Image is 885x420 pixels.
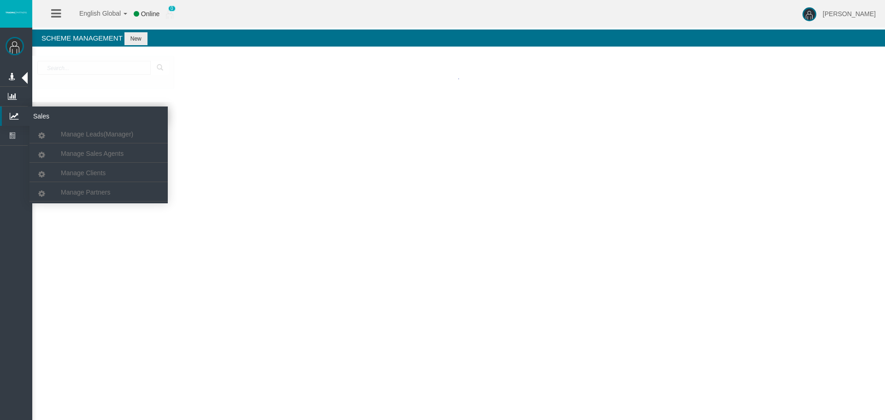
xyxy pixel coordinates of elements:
span: Manage Sales Agents [61,150,124,157]
span: English Global [67,10,121,17]
span: [PERSON_NAME] [823,10,876,18]
button: New [124,32,147,45]
a: Manage Partners [29,184,168,201]
a: Manage Clients [29,165,168,181]
span: Online [141,10,159,18]
img: logo.svg [5,11,28,14]
span: Sales [26,106,117,126]
span: Manage Leads(Manager) [61,130,133,138]
span: Manage Partners [61,189,110,196]
a: Sales [2,106,168,126]
span: Manage Clients [61,169,106,177]
a: Manage Leads(Manager) [29,126,168,142]
a: Manage Sales Agents [29,145,168,162]
span: Scheme Management [41,34,123,42]
img: user-image [802,7,816,21]
img: user_small.png [166,10,173,19]
span: 0 [168,6,176,12]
